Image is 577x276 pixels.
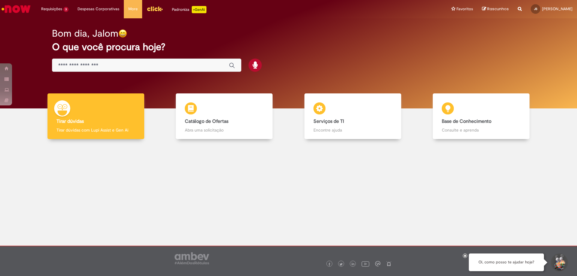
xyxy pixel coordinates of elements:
span: Rascunhos [487,6,509,12]
p: Abra uma solicitação [185,127,264,133]
b: Serviços de TI [313,118,344,124]
img: logo_footer_facebook.png [328,263,331,266]
a: Base de Conhecimento Consulte e aprenda [417,93,546,139]
h2: Bom dia, Jalom [52,28,118,39]
img: logo_footer_youtube.png [362,260,369,268]
span: JS [534,7,537,11]
b: Base de Conhecimento [442,118,491,124]
p: Encontre ajuda [313,127,392,133]
img: happy-face.png [118,29,127,38]
img: ServiceNow [1,3,32,15]
img: logo_footer_naosei.png [386,261,392,266]
b: Catálogo de Ofertas [185,118,228,124]
a: Rascunhos [482,6,509,12]
span: [PERSON_NAME] [542,6,572,11]
p: +GenAi [192,6,206,13]
img: click_logo_yellow_360x200.png [147,4,163,13]
a: Tirar dúvidas Tirar dúvidas com Lupi Assist e Gen Ai [32,93,160,139]
h2: O que você procura hoje? [52,42,525,52]
span: 3 [63,7,69,12]
img: logo_footer_workplace.png [375,261,380,266]
span: Requisições [41,6,62,12]
span: Despesas Corporativas [78,6,119,12]
div: Oi, como posso te ajudar hoje? [469,253,544,271]
img: logo_footer_twitter.png [340,263,343,266]
button: Iniciar Conversa de Suporte [550,253,568,271]
a: Serviços de TI Encontre ajuda [288,93,417,139]
p: Tirar dúvidas com Lupi Assist e Gen Ai [56,127,135,133]
img: logo_footer_ambev_rotulo_gray.png [175,252,209,264]
p: Consulte e aprenda [442,127,521,133]
a: Catálogo de Ofertas Abra uma solicitação [160,93,289,139]
div: Padroniza [172,6,206,13]
b: Tirar dúvidas [56,118,84,124]
span: Favoritos [456,6,473,12]
span: More [128,6,138,12]
img: logo_footer_linkedin.png [352,262,355,266]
